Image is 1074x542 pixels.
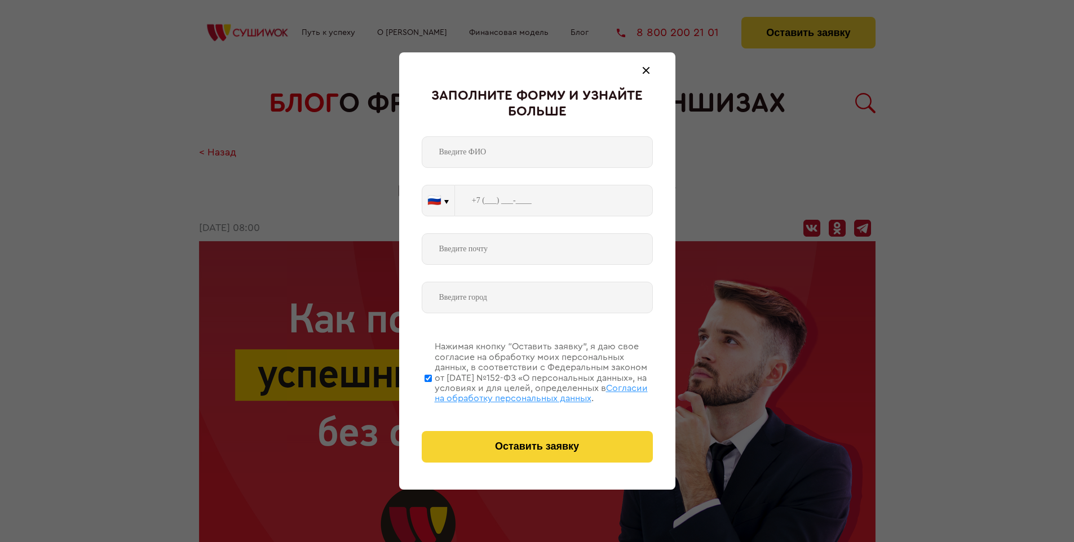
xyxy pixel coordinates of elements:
[422,136,653,168] input: Введите ФИО
[455,185,653,216] input: +7 (___) ___-____
[422,431,653,463] button: Оставить заявку
[422,185,454,216] button: 🇷🇺
[422,88,653,119] div: Заполните форму и узнайте больше
[422,233,653,265] input: Введите почту
[435,384,648,403] span: Согласии на обработку персональных данных
[435,341,653,403] div: Нажимая кнопку “Оставить заявку”, я даю свое согласие на обработку моих персональных данных, в со...
[422,282,653,313] input: Введите город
